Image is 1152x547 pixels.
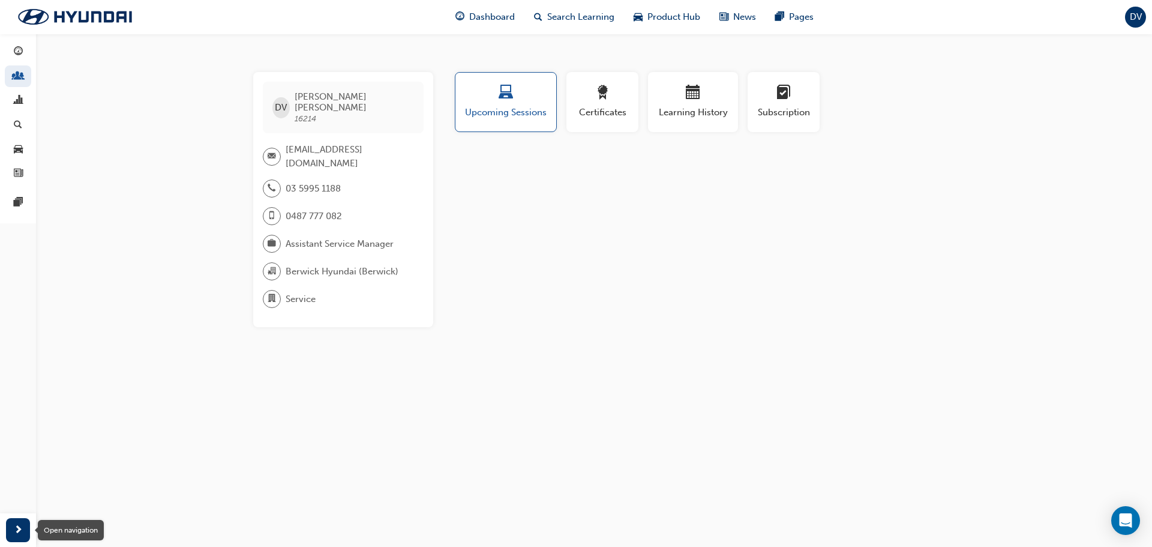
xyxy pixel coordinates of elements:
[1125,7,1146,28] button: DV
[38,520,104,540] div: Open navigation
[275,101,287,115] span: DV
[295,113,316,124] span: 16214
[776,85,791,101] span: learningplan-icon
[446,5,524,29] a: guage-iconDashboard
[455,72,557,132] button: Upcoming Sessions
[14,120,22,131] span: search-icon
[455,10,464,25] span: guage-icon
[789,10,814,24] span: Pages
[268,181,276,196] span: phone-icon
[575,106,629,119] span: Certificates
[647,10,700,24] span: Product Hub
[14,169,23,180] span: news-icon
[14,95,23,106] span: chart-icon
[286,143,414,170] span: [EMAIL_ADDRESS][DOMAIN_NAME]
[710,5,766,29] a: news-iconNews
[14,47,23,58] span: guage-icon
[499,85,513,101] span: laptop-icon
[547,10,614,24] span: Search Learning
[268,291,276,307] span: department-icon
[624,5,710,29] a: car-iconProduct Hub
[657,106,729,119] span: Learning History
[648,72,738,132] button: Learning History
[595,85,610,101] span: award-icon
[268,264,276,279] span: organisation-icon
[286,292,316,306] span: Service
[295,91,414,113] span: [PERSON_NAME] [PERSON_NAME]
[524,5,624,29] a: search-iconSearch Learning
[286,265,398,279] span: Berwick Hyundai (Berwick)
[14,198,23,208] span: pages-icon
[775,10,784,25] span: pages-icon
[757,106,811,119] span: Subscription
[686,85,700,101] span: calendar-icon
[1130,10,1142,24] span: DV
[268,208,276,224] span: mobile-icon
[268,236,276,252] span: briefcase-icon
[469,10,515,24] span: Dashboard
[534,10,542,25] span: search-icon
[566,72,638,132] button: Certificates
[268,149,276,165] span: email-icon
[766,5,823,29] a: pages-iconPages
[464,106,547,119] span: Upcoming Sessions
[286,237,394,251] span: Assistant Service Manager
[6,4,144,29] img: Trak
[719,10,728,25] span: news-icon
[286,182,341,196] span: 03 5995 1188
[286,210,342,223] span: 0487 777 082
[14,144,23,155] span: car-icon
[733,10,756,24] span: News
[14,523,23,538] span: next-icon
[634,10,643,25] span: car-icon
[1111,506,1140,535] div: Open Intercom Messenger
[748,72,820,132] button: Subscription
[14,71,23,82] span: people-icon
